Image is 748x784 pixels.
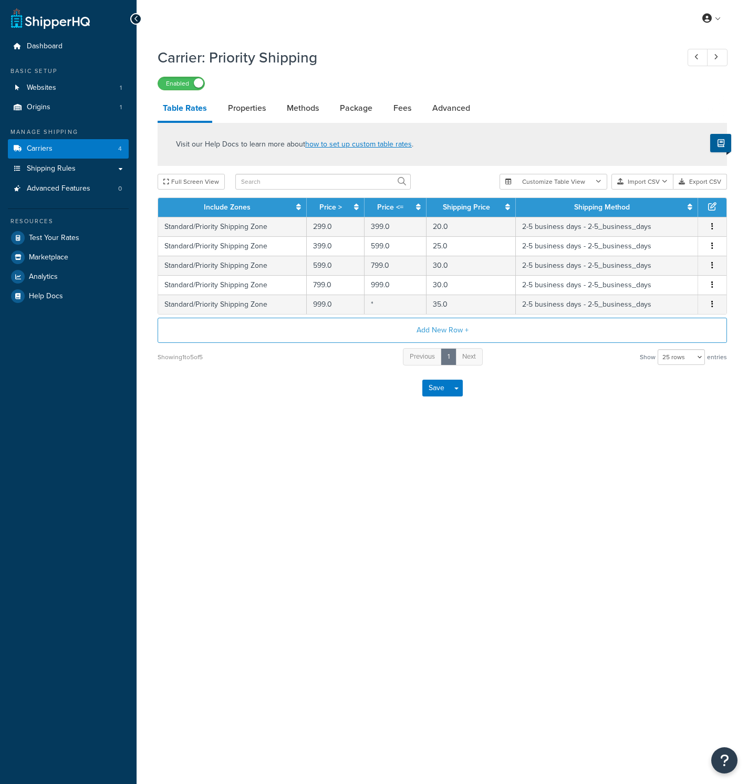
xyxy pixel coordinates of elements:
a: Include Zones [204,202,251,213]
a: Analytics [8,267,129,286]
span: 1 [120,83,122,92]
td: 799.0 [307,275,365,295]
a: Dashboard [8,37,129,56]
span: 0 [118,184,122,193]
a: Shipping Price [443,202,490,213]
h1: Carrier: Priority Shipping [158,47,668,68]
button: Save [422,380,451,396]
span: Origins [27,103,50,112]
li: Advanced Features [8,179,129,198]
div: Resources [8,217,129,226]
div: Basic Setup [8,67,129,76]
li: Carriers [8,139,129,159]
a: Next [455,348,483,365]
a: Price > [319,202,342,213]
span: 1 [120,103,122,112]
span: Next [462,351,476,361]
a: Websites1 [8,78,129,98]
span: Show [640,350,656,364]
td: 999.0 [307,295,365,314]
a: Table Rates [158,96,212,123]
button: Export CSV [673,174,727,190]
a: Shipping Method [574,202,630,213]
a: Properties [223,96,271,121]
a: Marketplace [8,248,129,267]
a: Previous Record [688,49,708,66]
label: Enabled [158,77,204,90]
td: 2-5 business days - 2-5_business_days [516,275,698,295]
span: Analytics [29,273,58,281]
a: Next Record [707,49,728,66]
button: Open Resource Center [711,747,737,773]
span: Test Your Rates [29,234,79,243]
a: Previous [403,348,442,365]
td: 399.0 [365,217,427,236]
a: Fees [388,96,417,121]
td: 599.0 [365,236,427,256]
td: 2-5 business days - 2-5_business_days [516,217,698,236]
td: 25.0 [427,236,516,256]
td: 299.0 [307,217,365,236]
span: Previous [410,351,435,361]
span: 4 [118,144,122,153]
span: Help Docs [29,292,63,301]
a: Advanced Features0 [8,179,129,198]
td: 599.0 [307,256,365,275]
div: Showing 1 to 5 of 5 [158,350,203,364]
button: Import CSV [611,174,673,190]
li: Origins [8,98,129,117]
td: 999.0 [365,275,427,295]
li: Websites [8,78,129,98]
button: Customize Table View [500,174,607,190]
a: 1 [441,348,456,365]
a: Help Docs [8,287,129,306]
a: Advanced [427,96,475,121]
td: 35.0 [427,295,516,314]
button: Full Screen View [158,174,225,190]
button: Add New Row + [158,318,727,343]
a: Price <= [377,202,403,213]
td: Standard/Priority Shipping Zone [158,295,307,314]
span: Marketplace [29,253,68,262]
div: Manage Shipping [8,128,129,137]
a: Methods [282,96,324,121]
span: Carriers [27,144,53,153]
td: 399.0 [307,236,365,256]
input: Search [235,174,411,190]
span: Shipping Rules [27,164,76,173]
td: 30.0 [427,256,516,275]
td: Standard/Priority Shipping Zone [158,217,307,236]
a: Carriers4 [8,139,129,159]
td: 2-5 business days - 2-5_business_days [516,256,698,275]
p: Visit our Help Docs to learn more about . [176,139,413,150]
td: 2-5 business days - 2-5_business_days [516,295,698,314]
span: Websites [27,83,56,92]
span: Dashboard [27,42,63,51]
span: entries [707,350,727,364]
td: Standard/Priority Shipping Zone [158,275,307,295]
td: 20.0 [427,217,516,236]
a: Test Your Rates [8,228,129,247]
span: Advanced Features [27,184,90,193]
td: 30.0 [427,275,516,295]
a: Package [335,96,378,121]
a: how to set up custom table rates [305,139,412,150]
a: Shipping Rules [8,159,129,179]
td: Standard/Priority Shipping Zone [158,256,307,275]
td: Standard/Priority Shipping Zone [158,236,307,256]
button: Show Help Docs [710,134,731,152]
td: 2-5 business days - 2-5_business_days [516,236,698,256]
a: Origins1 [8,98,129,117]
td: 799.0 [365,256,427,275]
